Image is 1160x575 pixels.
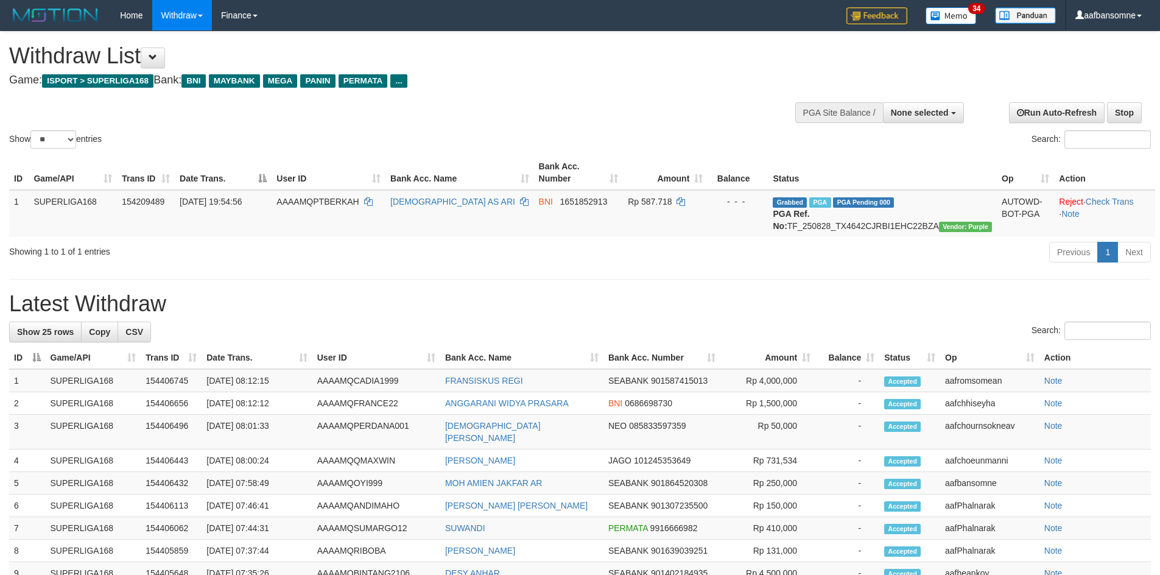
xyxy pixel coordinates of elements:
[629,421,686,431] span: Copy 085833597359 to clipboard
[9,155,29,190] th: ID
[884,524,921,534] span: Accepted
[773,197,807,208] span: Grabbed
[1032,130,1151,149] label: Search:
[720,450,815,472] td: Rp 731,534
[1054,190,1155,237] td: · ·
[141,495,202,517] td: 154406113
[712,196,763,208] div: - - -
[651,546,708,556] span: Copy 901639039251 to clipboard
[940,472,1039,495] td: aafbansomne
[312,495,440,517] td: AAAAMQANDIMAHO
[940,450,1039,472] td: aafchoeunmanni
[1054,155,1155,190] th: Action
[9,190,29,237] td: 1
[1044,398,1063,408] a: Note
[720,347,815,369] th: Amount: activate to sort column ascending
[773,209,809,231] b: PGA Ref. No:
[46,347,141,369] th: Game/API: activate to sort column ascending
[608,501,649,510] span: SEABANK
[312,415,440,450] td: AAAAMQPERDANA001
[1044,546,1063,556] a: Note
[9,322,82,342] a: Show 25 rows
[720,540,815,562] td: Rp 131,000
[891,108,949,118] span: None selected
[608,523,648,533] span: PERMATA
[846,7,907,24] img: Feedback.jpg
[1039,347,1151,369] th: Action
[9,495,46,517] td: 6
[833,197,894,208] span: PGA Pending
[9,517,46,540] td: 7
[1107,102,1142,123] a: Stop
[884,456,921,467] span: Accepted
[815,517,879,540] td: -
[385,155,534,190] th: Bank Acc. Name: activate to sort column ascending
[625,398,672,408] span: Copy 0686698730 to clipboard
[720,472,815,495] td: Rp 250,000
[118,322,151,342] a: CSV
[1064,130,1151,149] input: Search:
[46,415,141,450] td: SUPERLIGA168
[141,415,202,450] td: 154406496
[884,501,921,512] span: Accepted
[312,369,440,392] td: AAAAMQCADIA1999
[884,479,921,489] span: Accepted
[125,327,143,337] span: CSV
[720,369,815,392] td: Rp 4,000,000
[312,540,440,562] td: AAAAMQRIBOBA
[815,472,879,495] td: -
[634,456,691,465] span: Copy 101245353649 to clipboard
[940,540,1039,562] td: aafPhalnarak
[175,155,272,190] th: Date Trans.: activate to sort column descending
[1049,242,1098,263] a: Previous
[300,74,335,88] span: PANIN
[1097,242,1118,263] a: 1
[815,347,879,369] th: Balance: activate to sort column ascending
[608,421,627,431] span: NEO
[720,392,815,415] td: Rp 1,500,000
[1086,197,1134,206] a: Check Trans
[1064,322,1151,340] input: Search:
[795,102,883,123] div: PGA Site Balance /
[9,415,46,450] td: 3
[9,472,46,495] td: 5
[209,74,260,88] span: MAYBANK
[9,6,102,24] img: MOTION_logo.png
[17,327,74,337] span: Show 25 rows
[202,495,312,517] td: [DATE] 07:46:41
[1044,501,1063,510] a: Note
[650,523,698,533] span: Copy 9916666982 to clipboard
[312,472,440,495] td: AAAAMQOYI999
[42,74,153,88] span: ISPORT > SUPERLIGA168
[202,415,312,450] td: [DATE] 08:01:33
[1009,102,1105,123] a: Run Auto-Refresh
[623,155,708,190] th: Amount: activate to sort column ascending
[312,450,440,472] td: AAAAMQQMAXWIN
[1032,322,1151,340] label: Search:
[940,415,1039,450] td: aafchournsokneav
[9,44,761,68] h1: Withdraw List
[628,197,672,206] span: Rp 587.718
[1044,478,1063,488] a: Note
[141,540,202,562] td: 154405859
[940,347,1039,369] th: Op: activate to sort column ascending
[940,517,1039,540] td: aafPhalnarak
[815,540,879,562] td: -
[608,456,631,465] span: JAGO
[202,369,312,392] td: [DATE] 08:12:15
[968,3,985,14] span: 34
[9,130,102,149] label: Show entries
[768,155,997,190] th: Status
[815,450,879,472] td: -
[445,456,515,465] a: [PERSON_NAME]
[312,392,440,415] td: AAAAMQFRANCE22
[603,347,720,369] th: Bank Acc. Number: activate to sort column ascending
[720,517,815,540] td: Rp 410,000
[122,197,164,206] span: 154209489
[926,7,977,24] img: Button%20Memo.svg
[884,422,921,432] span: Accepted
[29,190,117,237] td: SUPERLIGA168
[180,197,242,206] span: [DATE] 19:54:56
[141,369,202,392] td: 154406745
[768,190,997,237] td: TF_250828_TX4642CJRBI1EHC22BZA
